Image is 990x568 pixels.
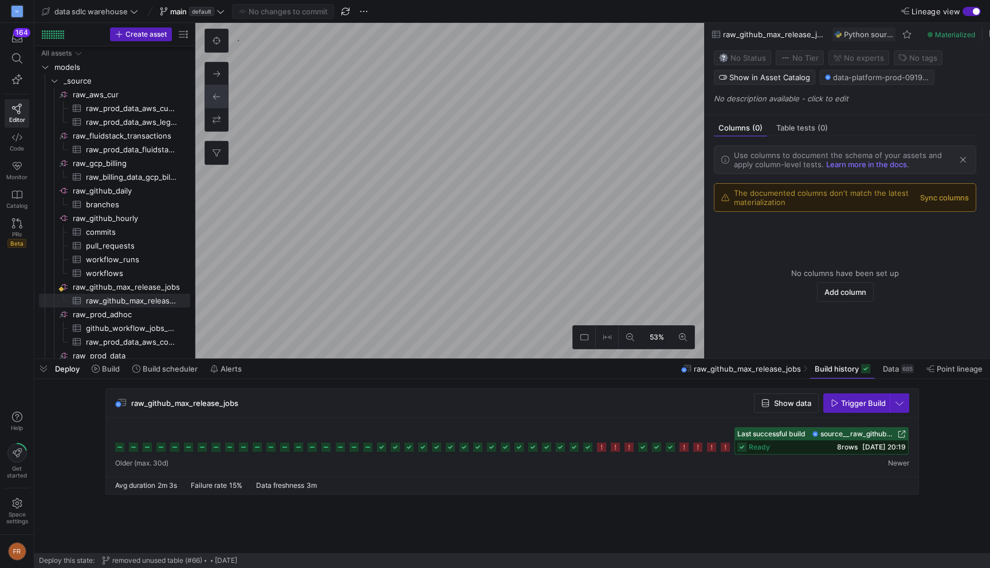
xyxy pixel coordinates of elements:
a: workflows​​​​​​​​​ [39,266,190,280]
a: Editor [5,99,29,128]
span: No Tier [781,53,819,62]
span: raw_github_max_release_jobs​​​​​​​​​ [86,294,177,307]
span: Build history [815,364,859,373]
span: 53% [647,331,666,344]
button: Data685 [878,359,919,378]
span: Create asset [125,30,167,38]
span: ready [749,443,770,451]
span: Point lineage [937,364,983,373]
div: Press SPACE to select this row. [39,60,190,74]
span: raw_prod_adhoc​​​​​​​​ [73,308,188,321]
span: raw_prod_data_aws_legacy_cur_2022_05_onward​​​​​​​​​ [86,116,177,129]
a: commits​​​​​​​​​ [39,225,190,239]
div: Press SPACE to select this row. [39,198,190,211]
a: raw_github_daily​​​​​​​​ [39,184,190,198]
button: removed unused table (#66)[DATE] [99,554,240,567]
span: raw_github_max_release_jobs [723,30,826,39]
button: No statusNo Status [714,50,771,65]
a: workflow_runs​​​​​​​​​ [39,253,190,266]
button: No experts [828,50,889,65]
span: removed unused table (#66) [112,557,202,565]
a: PRsBeta [5,214,29,253]
div: Press SPACE to select this row. [39,280,190,294]
img: undefined [835,31,841,38]
span: workflow_runs​​​​​​​​​ [86,253,177,266]
button: No tags [894,50,942,65]
span: main [170,7,187,16]
button: Last successful buildsource__raw_github_max_release_jobs__raw_github_max_release_jobsready8rows[D... [734,427,909,455]
button: Build history [810,359,875,378]
span: default [189,7,214,16]
img: No status [719,53,728,62]
div: 164 [13,28,30,37]
span: raw_prod_data​​​​​​​​ [73,349,188,362]
span: _source [64,74,188,88]
span: commits​​​​​​​​​ [86,226,177,239]
div: FR [8,542,26,561]
span: Table tests [776,124,828,132]
span: branches​​​​​​​​​ [86,198,177,211]
a: raw_github_max_release_jobs​​​​​​​​​ [39,294,190,307]
a: raw_fluidstack_transactions​​​​​​​​ [39,129,190,143]
span: Catalog [6,202,27,209]
button: Alerts [205,359,247,378]
span: Python source [844,30,893,39]
button: Sync columns [920,193,969,202]
span: raw_github_max_release_jobs [131,399,238,408]
span: Data [883,364,899,373]
span: [DATE] 20:19 [862,443,906,451]
span: 2m 3s [158,481,177,490]
div: Press SPACE to select this row. [39,335,190,349]
button: Create asset [110,27,172,41]
span: raw_github_max_release_jobs [694,364,801,373]
button: Point lineage [921,359,988,378]
div: Press SPACE to select this row. [39,239,190,253]
span: Older (max. 30d) [115,459,168,467]
a: Catalog [5,185,29,214]
div: Press SPACE to select this row. [39,115,190,129]
div: . [734,151,953,169]
div: Press SPACE to select this row. [39,74,190,88]
a: M [5,2,29,21]
a: raw_prod_data_aws_legacy_cur_2022_05_onward​​​​​​​​​ [39,115,190,129]
span: source__raw_github_max_release_jobs__raw_github_max_release_jobs [820,430,895,438]
div: 685 [901,364,914,373]
a: source__raw_github_max_release_jobs__raw_github_max_release_jobs [812,430,906,438]
button: Build scheduler [127,359,203,378]
button: 53% [642,326,671,349]
div: All assets [41,49,72,57]
button: Getstarted [5,439,29,483]
span: Code [10,145,24,152]
span: raw_prod_data_fluidstack_transactions​​​​​​​​​ [86,143,177,156]
div: Press SPACE to select this row. [39,101,190,115]
div: Press SPACE to select this row. [39,211,190,225]
span: Data freshness [256,481,304,490]
a: github_workflow_jobs_backfill​​​​​​​​​ [39,321,190,335]
span: 8 rows [837,443,858,451]
span: raw_billing_data_gcp_billing_export_resource_v1_0136B7_ABD1FF_EAA217​​​​​​​​​ [86,171,177,184]
a: raw_billing_data_gcp_billing_export_resource_v1_0136B7_ABD1FF_EAA217​​​​​​​​​ [39,170,190,184]
span: Avg duration [115,481,155,490]
button: FR [5,539,29,563]
a: Learn more in the docs [826,160,907,169]
span: Materialized [935,30,975,39]
div: Press SPACE to select this row. [39,225,190,239]
a: Spacesettings [5,493,29,530]
span: data-platform-prod-09192c4 / data_sdlc_warehouse_main / source__raw_github_max_release_jobs__raw_... [833,73,929,82]
span: raw_github_hourly​​​​​​​​ [73,212,188,225]
span: 3m [307,481,317,490]
span: models [54,61,188,74]
span: Help [10,424,24,431]
a: raw_github_max_release_jobs​​​​​​​​ [39,280,190,294]
span: Use columns to document the schema of your assets and apply column-level tests. [734,151,942,169]
span: Deploy [55,364,80,373]
a: raw_aws_cur​​​​​​​​ [39,88,190,101]
div: Press SPACE to select this row. [39,307,190,321]
span: raw_aws_cur​​​​​​​​ [73,88,188,101]
span: PRs [12,231,22,238]
div: Press SPACE to select this row. [39,321,190,335]
span: Failure rate [191,481,227,490]
span: Build [102,364,120,373]
span: Lineage view [912,7,960,16]
span: raw_prod_data_aws_cost_usage_report​​​​​​​​​ [86,336,177,349]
